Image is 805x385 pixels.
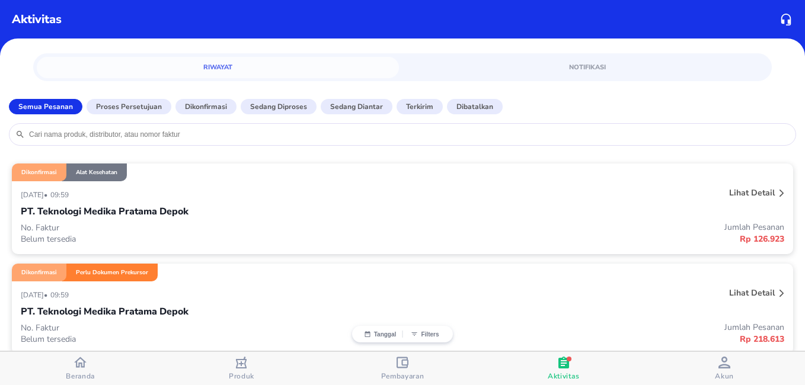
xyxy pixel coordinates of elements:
[21,233,402,245] p: Belum tersedia
[447,99,503,114] button: Dibatalkan
[18,101,73,112] p: Semua Pesanan
[381,371,424,381] span: Pembayaran
[66,371,95,381] span: Beranda
[321,99,392,114] button: Sedang diantar
[402,222,784,233] p: Jumlah Pesanan
[76,168,117,177] p: Alat Kesehatan
[229,371,254,381] span: Produk
[483,352,644,385] button: Aktivitas
[21,168,57,177] p: Dikonfirmasi
[358,331,402,338] button: Tanggal
[322,352,483,385] button: Pembayaran
[715,371,734,381] span: Akun
[406,57,768,78] a: Notifikasi
[28,130,790,139] input: Cari nama produk, distributor, atau nomor faktur
[185,101,227,112] p: Dikonfirmasi
[413,62,761,73] span: Notifikasi
[21,190,50,200] p: [DATE] •
[12,11,62,28] p: Aktivitas
[50,290,72,300] p: 09:59
[175,99,237,114] button: Dikonfirmasi
[96,101,162,112] p: Proses Persetujuan
[397,99,443,114] button: Terkirim
[21,204,189,219] p: PT. Teknologi Medika Pratama Depok
[9,99,82,114] button: Semua Pesanan
[250,101,307,112] p: Sedang diproses
[87,99,171,114] button: Proses Persetujuan
[76,268,148,277] p: Perlu Dokumen Prekursor
[50,190,72,200] p: 09:59
[548,371,579,381] span: Aktivitas
[161,352,322,385] button: Produk
[402,322,784,333] p: Jumlah Pesanan
[21,304,189,319] p: PT. Teknologi Medika Pratama Depok
[44,62,392,73] span: Riwayat
[21,222,402,233] p: No. Faktur
[406,101,433,112] p: Terkirim
[729,287,775,299] p: Lihat detail
[644,352,805,385] button: Akun
[21,290,50,300] p: [DATE] •
[402,233,784,245] p: Rp 126.923
[241,99,317,114] button: Sedang diproses
[33,53,772,78] div: simple tabs
[37,57,399,78] a: Riwayat
[402,331,447,338] button: Filters
[330,101,383,112] p: Sedang diantar
[21,322,402,333] p: No. Faktur
[729,187,775,198] p: Lihat detail
[21,268,57,277] p: Dikonfirmasi
[456,101,493,112] p: Dibatalkan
